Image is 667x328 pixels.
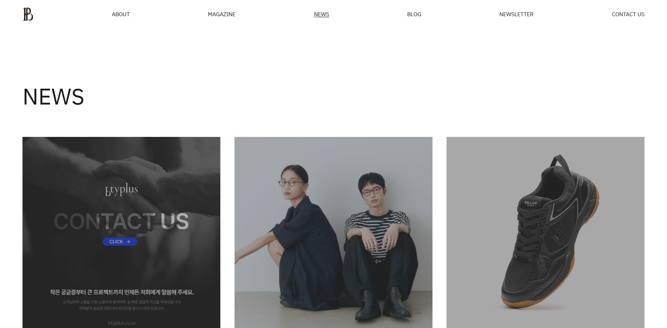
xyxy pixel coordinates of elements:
a: NEWS [314,11,329,17]
h3: NEWS [23,85,84,107]
div: MAGAZINE [208,11,236,17]
a: ABOUT [112,11,130,17]
a: BLOG [407,11,421,17]
img: ba379d5522eb3.png [23,7,33,21]
a: NEWSLETTER [499,11,533,17]
a: CONTACT US [612,11,644,17]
